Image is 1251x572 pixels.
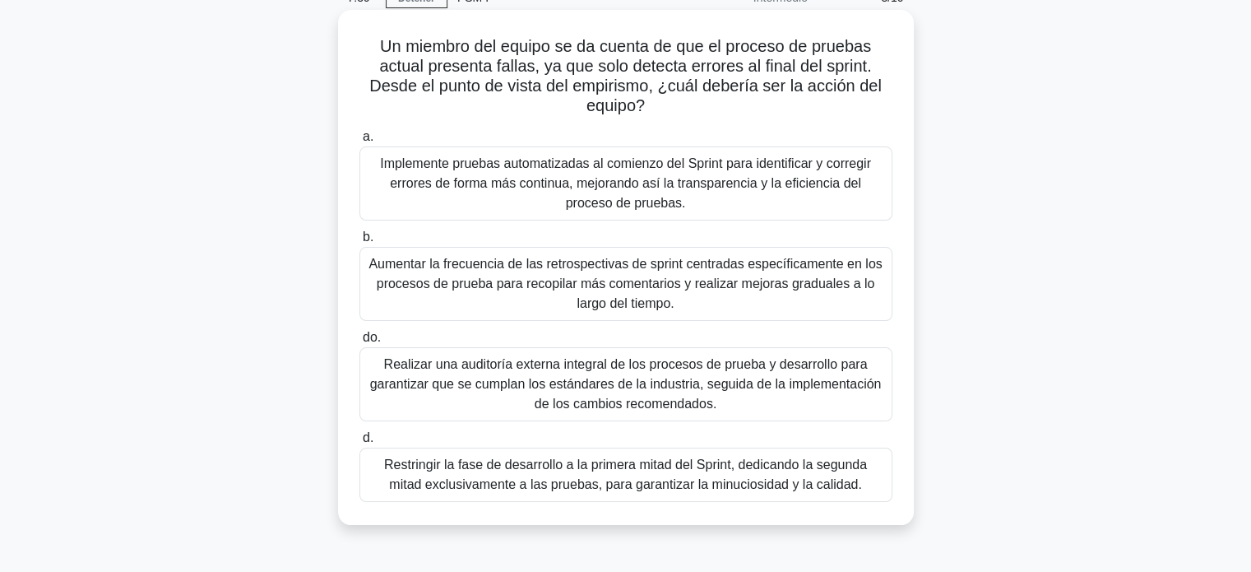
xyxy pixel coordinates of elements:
[384,458,867,491] font: Restringir la fase de desarrollo a la primera mitad del Sprint, dedicando la segunda mitad exclus...
[363,230,373,244] font: b.
[363,430,373,444] font: d.
[380,156,871,210] font: Implemente pruebas automatizadas al comienzo del Sprint para identificar y corregir errores de fo...
[369,37,882,114] font: Un miembro del equipo se da cuenta de que el proceso de pruebas actual presenta fallas, ya que so...
[370,357,882,411] font: Realizar una auditoría externa integral de los procesos de prueba y desarrollo para garantizar qu...
[363,129,373,143] font: a.
[368,257,882,310] font: Aumentar la frecuencia de las retrospectivas de sprint centradas específicamente en los procesos ...
[363,330,381,344] font: do.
